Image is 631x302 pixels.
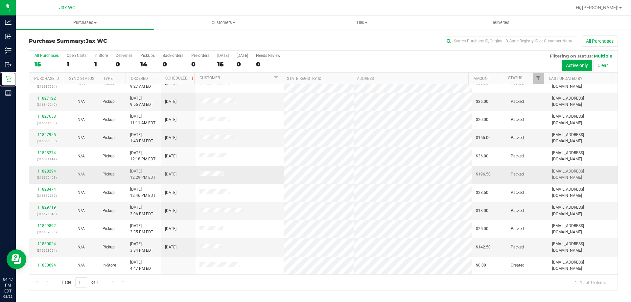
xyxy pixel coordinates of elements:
[582,35,618,47] button: All Purchases
[34,76,59,81] a: Purchase ID
[154,16,292,30] a: Customers
[287,76,321,81] a: State Registry ID
[78,208,85,214] button: N/A
[78,99,85,104] span: Not Applicable
[508,76,522,80] a: Status
[165,117,176,123] span: [DATE]
[165,171,176,177] span: [DATE]
[165,226,176,232] span: [DATE]
[552,132,614,144] span: [EMAIL_ADDRESS][DOMAIN_NAME]
[33,193,60,199] p: (316587732)
[511,171,524,177] span: Packed
[154,20,292,26] span: Customers
[476,117,488,123] span: $20.00
[511,153,524,159] span: Packed
[33,102,60,108] p: (316547249)
[116,60,132,68] div: 0
[130,150,155,162] span: [DATE] 12:18 PM EDT
[131,76,148,81] a: Ordered
[256,60,280,68] div: 0
[78,226,85,232] button: N/A
[37,169,56,174] a: 11828294
[217,60,229,68] div: 15
[476,244,491,250] span: $142.50
[5,47,12,54] inline-svg: Inventory
[5,76,12,82] inline-svg: Retail
[78,117,85,122] span: Not Applicable
[476,99,488,105] span: $36.00
[5,19,12,26] inline-svg: Analytics
[165,208,176,214] span: [DATE]
[5,61,12,68] inline-svg: Outbound
[292,16,431,30] a: Tills
[103,99,115,105] span: Pickup
[140,60,155,68] div: 14
[37,187,56,192] a: 11828474
[552,168,614,181] span: [EMAIL_ADDRESS][DOMAIN_NAME]
[444,36,575,46] input: Search Purchase ID, Original ID, State Registry ID or Customer Name...
[78,154,85,158] span: Not Applicable
[75,277,87,288] input: 1
[476,135,491,141] span: $155.00
[78,153,85,159] button: N/A
[78,263,85,267] span: Not Applicable
[191,53,209,58] div: Pre-orders
[552,259,614,272] span: [EMAIL_ADDRESS][DOMAIN_NAME]
[29,38,225,44] h3: Purchase Summary:
[78,99,85,105] button: N/A
[103,171,115,177] span: Pickup
[78,172,85,176] span: Not Applicable
[33,229,60,235] p: (316632036)
[116,53,132,58] div: Deliveries
[594,53,612,58] span: Multiple
[163,60,183,68] div: 0
[78,117,85,123] button: N/A
[165,76,195,81] a: Scheduled
[78,135,85,140] span: Not Applicable
[3,294,13,299] p: 08/22
[37,96,56,101] a: 11827122
[103,117,115,123] span: Pickup
[37,263,56,267] a: 11830694
[552,186,614,199] span: [EMAIL_ADDRESS][DOMAIN_NAME]
[576,5,619,10] span: Hi, [PERSON_NAME]!
[33,120,60,126] p: (316561680)
[69,76,94,81] a: Sync Status
[56,277,104,288] span: Page of 1
[130,168,155,181] span: [DATE] 12:29 PM EDT
[130,204,153,217] span: [DATE] 3:06 PM EDT
[165,190,176,196] span: [DATE]
[476,153,488,159] span: $36.00
[271,73,282,84] a: Filter
[217,53,229,58] div: [DATE]
[67,60,86,68] div: 1
[78,226,85,231] span: Not Applicable
[94,53,108,58] div: In Store
[352,73,468,84] th: Address
[33,211,60,217] p: (316626546)
[511,226,524,232] span: Packed
[237,53,248,58] div: [DATE]
[78,190,85,195] span: Not Applicable
[78,245,85,249] span: Not Applicable
[16,20,154,26] span: Purchases
[130,223,153,235] span: [DATE] 3:35 PM EDT
[552,223,614,235] span: [EMAIL_ADDRESS][DOMAIN_NAME]
[103,135,115,141] span: Pickup
[37,223,56,228] a: 11829892
[482,20,518,26] span: Deliveries
[33,138,60,144] p: (316566306)
[570,277,611,287] span: 1 - 15 of 15 items
[256,53,280,58] div: Needs Review
[59,5,75,11] span: Jax WC
[37,132,56,137] a: 11827955
[476,190,488,196] span: $28.50
[130,186,155,199] span: [DATE] 12:46 PM EDT
[33,174,60,181] p: (316579498)
[78,135,85,141] button: N/A
[511,244,524,250] span: Packed
[511,99,524,105] span: Packed
[35,60,59,68] div: 15
[552,204,614,217] span: [EMAIL_ADDRESS][DOMAIN_NAME]
[78,208,85,213] span: Not Applicable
